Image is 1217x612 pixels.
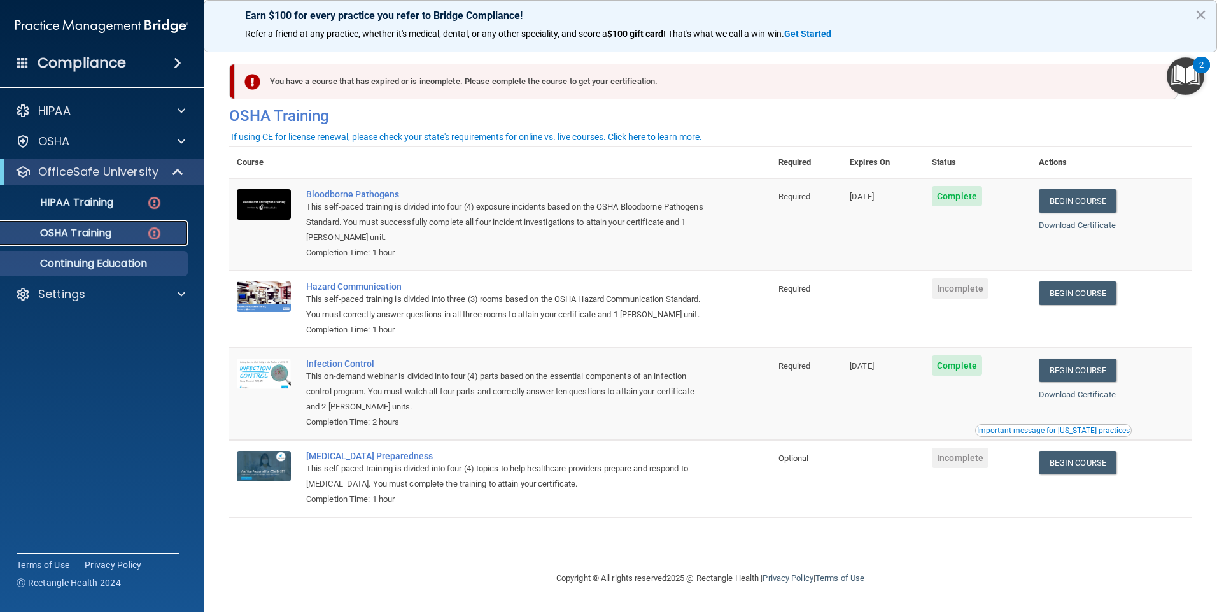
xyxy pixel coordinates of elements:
a: Privacy Policy [763,573,813,583]
div: Completion Time: 1 hour [306,245,707,260]
a: Begin Course [1039,189,1116,213]
a: Download Certificate [1039,390,1116,399]
p: OSHA [38,134,70,149]
p: Settings [38,287,85,302]
div: Completion Time: 2 hours [306,415,707,430]
span: Required [778,192,811,201]
a: Begin Course [1039,451,1116,474]
div: This self-paced training is divided into four (4) topics to help healthcare providers prepare and... [306,461,707,492]
div: This self-paced training is divided into four (4) exposure incidents based on the OSHA Bloodborne... [306,199,707,245]
a: Begin Course [1039,281,1116,305]
a: Download Certificate [1039,220,1116,230]
div: This self-paced training is divided into three (3) rooms based on the OSHA Hazard Communication S... [306,292,707,322]
a: Get Started [784,29,833,39]
strong: Get Started [784,29,831,39]
a: Infection Control [306,359,707,369]
span: Refer a friend at any practice, whether it's medical, dental, or any other speciality, and score a [245,29,607,39]
button: Close [1195,4,1207,25]
span: Ⓒ Rectangle Health 2024 [17,576,121,589]
h4: OSHA Training [229,107,1192,125]
div: Important message for [US_STATE] practices [977,427,1130,434]
p: OSHA Training [8,227,111,239]
img: danger-circle.6113f641.png [146,195,162,211]
span: Optional [778,453,809,463]
span: [DATE] [850,361,874,371]
th: Required [771,147,842,178]
button: Read this if you are a dental practitioner in the state of CA [975,424,1132,437]
div: Completion Time: 1 hour [306,492,707,507]
div: If using CE for license renewal, please check your state's requirements for online vs. live cours... [231,132,702,141]
span: Required [778,361,811,371]
strong: $100 gift card [607,29,663,39]
th: Status [924,147,1031,178]
span: ! That's what we call a win-win. [663,29,784,39]
img: PMB logo [15,13,188,39]
span: Incomplete [932,278,988,299]
img: danger-circle.6113f641.png [146,225,162,241]
th: Course [229,147,299,178]
p: OfficeSafe University [38,164,158,180]
div: 2 [1199,65,1204,82]
img: exclamation-circle-solid-danger.72ef9ffc.png [244,74,260,90]
span: Required [778,284,811,294]
span: [DATE] [850,192,874,201]
a: Begin Course [1039,359,1116,382]
a: Terms of Use [17,559,69,571]
span: Complete [932,355,982,376]
p: Earn $100 for every practice you refer to Bridge Compliance! [245,10,1176,22]
p: Continuing Education [8,257,182,270]
a: Privacy Policy [85,559,142,571]
div: Copyright © All rights reserved 2025 @ Rectangle Health | | [478,558,943,599]
a: Hazard Communication [306,281,707,292]
span: Incomplete [932,448,988,468]
p: HIPAA [38,103,71,118]
div: You have a course that has expired or is incomplete. Please complete the course to get your certi... [234,64,1178,99]
a: OfficeSafe University [15,164,185,180]
h4: Compliance [38,54,126,72]
div: This on-demand webinar is divided into four (4) parts based on the essential components of an inf... [306,369,707,415]
span: Complete [932,186,982,206]
th: Actions [1031,147,1192,178]
a: HIPAA [15,103,185,118]
th: Expires On [842,147,924,178]
p: HIPAA Training [8,196,113,209]
a: Settings [15,287,185,302]
a: [MEDICAL_DATA] Preparedness [306,451,707,461]
a: Bloodborne Pathogens [306,189,707,199]
a: Terms of Use [815,573,864,583]
button: If using CE for license renewal, please check your state's requirements for online vs. live cours... [229,131,704,143]
div: Completion Time: 1 hour [306,322,707,338]
a: OSHA [15,134,185,149]
button: Open Resource Center, 2 new notifications [1167,57,1204,95]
